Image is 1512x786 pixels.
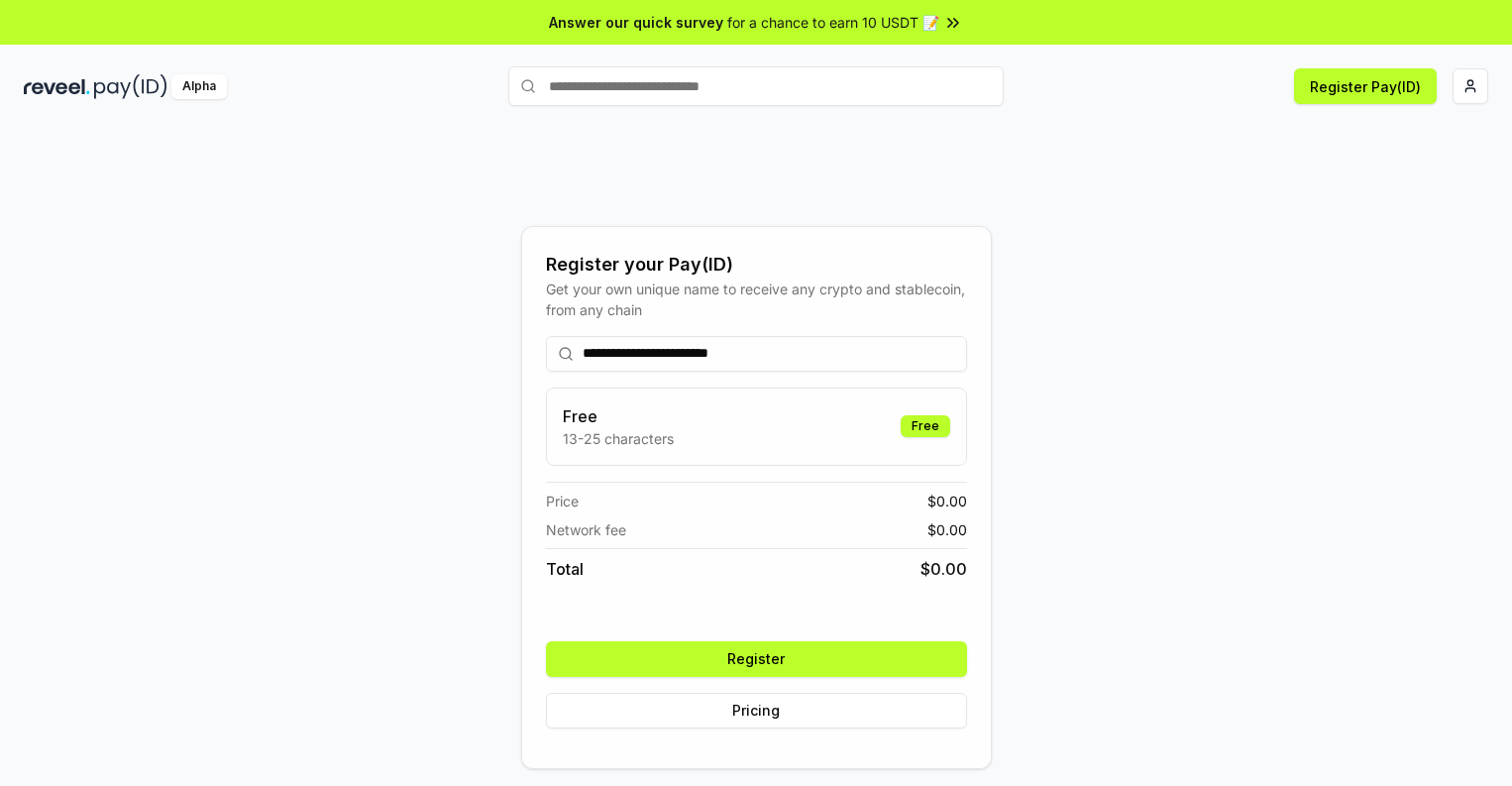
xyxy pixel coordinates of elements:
[927,491,967,511] span: $ 0.00
[546,251,967,279] div: Register your Pay(ID)
[171,74,227,99] div: Alpha
[24,74,90,99] img: reveel_dark
[1294,68,1437,104] button: Register Pay(ID)
[563,428,674,449] p: 13-25 characters
[546,641,967,677] button: Register
[549,12,723,33] span: Answer our quick survey
[546,519,626,540] span: Network fee
[920,557,967,581] span: $ 0.00
[546,491,579,511] span: Price
[927,519,967,540] span: $ 0.00
[546,279,967,320] div: Get your own unique name to receive any crypto and stablecoin, from any chain
[94,74,167,99] img: pay_id
[546,557,584,581] span: Total
[901,415,950,437] div: Free
[546,693,967,729] button: Pricing
[563,404,674,428] h3: Free
[727,12,939,33] span: for a chance to earn 10 USDT 📝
